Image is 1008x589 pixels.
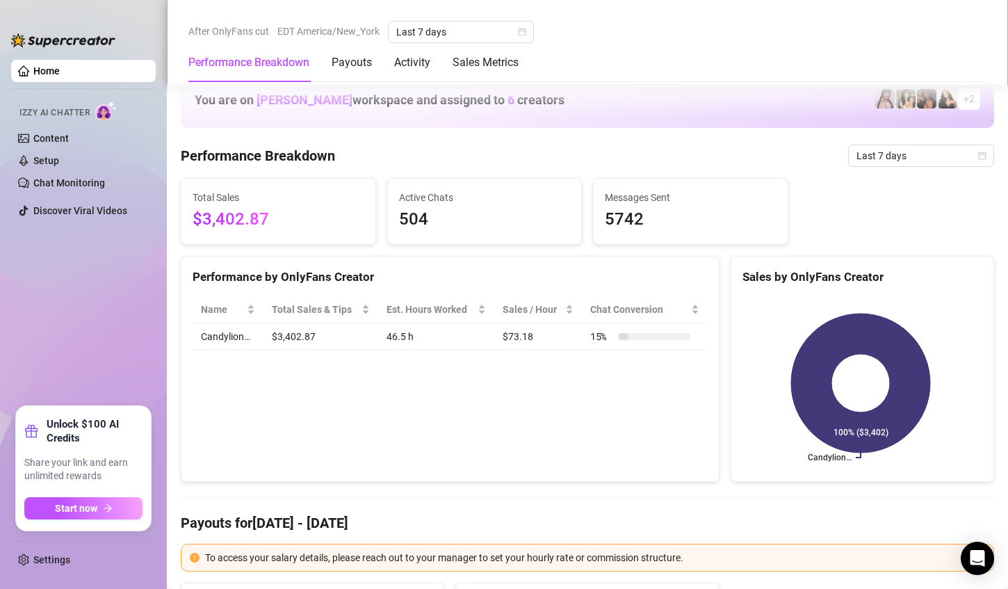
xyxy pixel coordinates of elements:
span: Chat Conversion [590,302,688,317]
span: + 2 [964,91,975,106]
div: Sales by OnlyFans Creator [742,268,982,287]
button: Start nowarrow-right [24,497,143,519]
span: 5742 [605,207,777,233]
a: Setup [33,155,59,166]
h4: Payouts for [DATE] - [DATE] [181,513,994,533]
th: Total Sales & Tips [263,296,379,323]
img: mads [938,89,957,108]
h4: Performance Breakdown [181,146,335,166]
span: 15 % [590,329,612,344]
span: 6 [507,92,514,107]
td: Candylion… [193,323,263,350]
a: Discover Viral Videos [33,205,127,216]
td: 46.5 h [378,323,494,350]
span: Messages Sent [605,190,777,205]
th: Sales / Hour [494,296,582,323]
span: Total Sales [193,190,364,205]
a: Home [33,65,60,76]
strong: Unlock $100 AI Credits [47,417,143,445]
div: Activity [394,54,430,71]
span: exclamation-circle [190,553,200,563]
th: Name [193,296,263,323]
span: Share your link and earn unlimited rewards [24,456,143,483]
span: Active Chats [399,190,571,205]
div: Open Intercom Messenger [961,542,994,575]
span: calendar [518,28,526,36]
a: Content [33,133,69,144]
img: cyber [875,89,895,108]
td: $73.18 [494,323,582,350]
span: gift [24,424,38,438]
span: Last 7 days [856,145,986,166]
a: Settings [33,554,70,565]
span: After OnlyFans cut [188,21,269,42]
div: Est. Hours Worked [387,302,475,317]
div: Performance Breakdown [188,54,309,71]
img: AI Chatter [95,101,117,121]
span: Name [201,302,244,317]
span: Last 7 days [396,22,526,42]
div: To access your salary details, please reach out to your manager to set your hourly rate or commis... [205,550,985,565]
text: Candylion… [808,453,852,462]
th: Chat Conversion [582,296,708,323]
div: Payouts [332,54,372,71]
span: 504 [399,207,571,233]
span: Total Sales & Tips [272,302,359,317]
img: Candylion [896,89,916,108]
img: steph [917,89,936,108]
td: $3,402.87 [263,323,379,350]
a: Chat Monitoring [33,177,105,188]
img: logo-BBDzfeDw.svg [11,33,115,47]
h1: You are on workspace and assigned to creators [195,92,564,108]
div: Sales Metrics [453,54,519,71]
span: Start now [55,503,97,514]
span: [PERSON_NAME] [257,92,352,107]
span: calendar [978,152,986,160]
span: Izzy AI Chatter [19,106,90,120]
span: EDT America/New_York [277,21,380,42]
div: Performance by OnlyFans Creator [193,268,708,287]
span: Sales / Hour [503,302,562,317]
span: arrow-right [103,503,113,513]
span: $3,402.87 [193,207,364,233]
